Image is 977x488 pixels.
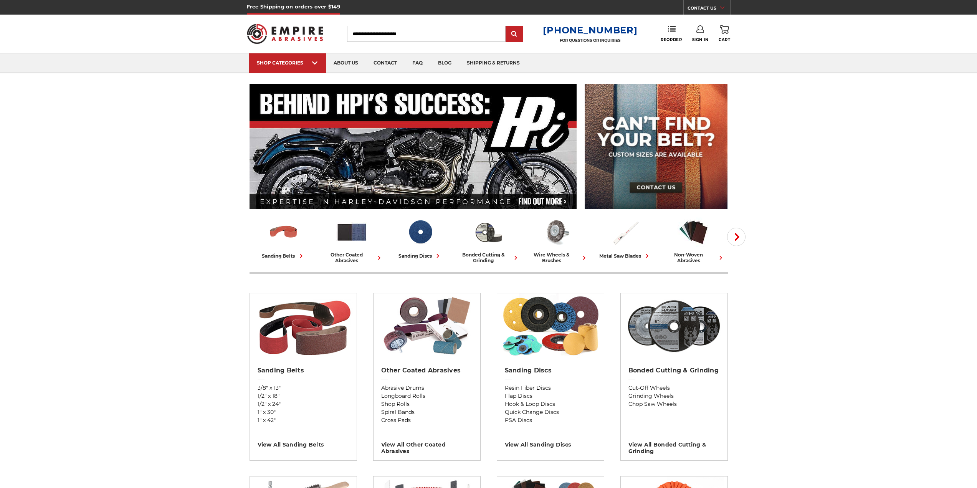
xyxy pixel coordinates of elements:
[501,293,600,359] img: Sanding Discs
[258,416,349,424] a: 1" x 42"
[678,216,709,248] img: Non-woven Abrasives
[389,216,451,260] a: sanding discs
[381,384,473,392] a: Abrasive Drums
[366,53,405,73] a: contact
[543,38,637,43] p: FOR QUESTIONS OR INQUIRIES
[628,384,720,392] a: Cut-Off Wheels
[253,216,315,260] a: sanding belts
[585,84,727,209] img: promo banner for custom belts.
[719,25,730,42] a: Cart
[321,252,383,263] div: other coated abrasives
[381,436,473,455] h3: View All other coated abrasives
[268,216,299,248] img: Sanding Belts
[727,228,746,246] button: Next
[430,53,459,73] a: blog
[661,25,682,42] a: Reorder
[258,384,349,392] a: 3/8" x 13"
[405,53,430,73] a: faq
[692,37,709,42] span: Sign In
[258,408,349,416] a: 1" x 30"
[505,416,596,424] a: PSA Discs
[541,216,573,248] img: Wire Wheels & Brushes
[258,367,349,374] h2: Sanding Belts
[458,252,520,263] div: bonded cutting & grinding
[688,4,730,15] a: CONTACT US
[505,392,596,400] a: Flap Discs
[594,216,656,260] a: metal saw blades
[719,37,730,42] span: Cart
[505,436,596,448] h3: View All sanding discs
[628,436,720,455] h3: View All bonded cutting & grinding
[543,25,637,36] a: [PHONE_NUMBER]
[326,53,366,73] a: about us
[628,392,720,400] a: Grinding Wheels
[661,37,682,42] span: Reorder
[624,293,724,359] img: Bonded Cutting & Grinding
[526,216,588,263] a: wire wheels & brushes
[526,252,588,263] div: wire wheels & brushes
[253,293,353,359] img: Sanding Belts
[505,408,596,416] a: Quick Change Discs
[381,416,473,424] a: Cross Pads
[628,400,720,408] a: Chop Saw Wheels
[507,26,522,42] input: Submit
[628,367,720,374] h2: Bonded Cutting & Grinding
[381,392,473,400] a: Longboard Rolls
[599,252,651,260] div: metal saw blades
[258,400,349,408] a: 1/2" x 24"
[257,60,318,66] div: SHOP CATEGORIES
[336,216,368,248] img: Other Coated Abrasives
[505,367,596,374] h2: Sanding Discs
[505,384,596,392] a: Resin Fiber Discs
[473,216,504,248] img: Bonded Cutting & Grinding
[458,216,520,263] a: bonded cutting & grinding
[505,400,596,408] a: Hook & Loop Discs
[262,252,305,260] div: sanding belts
[377,293,476,359] img: Other Coated Abrasives
[258,392,349,400] a: 1/2" x 18"
[663,216,725,263] a: non-woven abrasives
[381,367,473,374] h2: Other Coated Abrasives
[609,216,641,248] img: Metal Saw Blades
[663,252,725,263] div: non-woven abrasives
[398,252,442,260] div: sanding discs
[381,408,473,416] a: Spiral Bands
[321,216,383,263] a: other coated abrasives
[381,400,473,408] a: Shop Rolls
[258,436,349,448] h3: View All sanding belts
[404,216,436,248] img: Sanding Discs
[459,53,527,73] a: shipping & returns
[247,19,324,49] img: Empire Abrasives
[250,84,577,209] img: Banner for an interview featuring Horsepower Inc who makes Harley performance upgrades featured o...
